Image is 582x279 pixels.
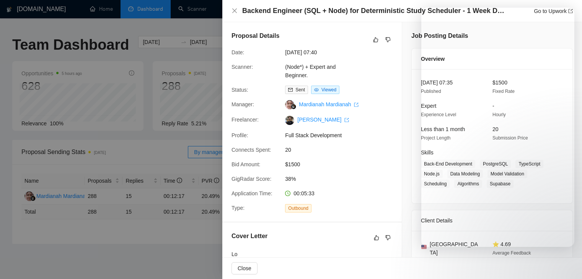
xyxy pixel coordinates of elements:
a: [PERSON_NAME] export [297,117,349,123]
span: Date: [231,49,244,55]
button: Close [231,8,238,14]
img: c1Nwmv2xWVFyeze9Zxv0OiU5w5tAO1YS58-6IpycFbltbtWERR0WWCXrMI2C9Yw9j8 [285,116,294,125]
span: Status: [231,87,248,93]
span: $1500 [285,160,400,169]
iframe: To enrich screen reader interactions, please activate Accessibility in Grammarly extension settings [421,8,574,247]
button: dislike [383,233,393,242]
span: [GEOGRAPHIC_DATA] [430,240,480,257]
a: (Node*) + Expert and Beginner. [285,64,336,78]
span: Connects Spent: [231,147,271,153]
span: Less than 1 month [421,126,465,132]
span: Manager: [231,101,254,107]
span: Type: [231,205,245,211]
img: 🇺🇸 [421,244,427,250]
span: Sent [295,87,305,92]
span: [DATE] 07:40 [285,48,400,57]
span: Application Time: [231,190,272,196]
span: dislike [385,37,391,43]
span: Viewed [321,87,336,92]
span: mail [288,88,293,92]
span: Published [421,89,441,94]
span: export [344,118,349,122]
button: dislike [383,35,393,44]
h5: Cover Letter [231,232,267,241]
span: eye [314,88,319,92]
button: like [371,35,380,44]
span: Profile: [231,132,248,138]
h5: Job Posting Details [411,31,468,41]
span: Scheduling [421,180,450,188]
img: gigradar-bm.png [291,104,296,109]
span: Scanner: [231,64,253,70]
span: like [374,235,379,241]
span: clock-circle [285,191,290,196]
div: Client Details [421,210,563,231]
span: export [354,102,359,107]
a: Mardianah Mardianah export [299,101,359,107]
span: Full Stack Development [285,131,400,139]
span: 00:05:33 [293,190,315,196]
span: Freelancer: [231,117,259,123]
h4: Backend Engineer (SQL + Node) for Deterministic Study Scheduler - 1 Week Deadline [242,6,506,16]
span: Back-End Development [421,160,475,168]
span: Skills [421,149,434,156]
span: [DATE] 07:35 [421,79,453,86]
button: like [372,233,381,242]
span: like [373,37,378,43]
span: Expert [421,103,436,109]
span: Overview [421,55,445,63]
span: 20 [285,146,400,154]
span: dislike [385,235,391,241]
span: Experience Level [421,112,456,117]
span: close [231,8,238,14]
h5: Proposal Details [231,31,279,41]
span: Average Feedback [492,250,531,256]
span: Bid Amount: [231,161,261,167]
iframe: Intercom live chat [556,253,574,271]
span: GigRadar Score: [231,176,271,182]
span: Outbound [285,204,311,212]
span: Node.js [421,170,443,178]
span: Close [238,264,251,273]
span: 38% [285,175,400,183]
span: Project Length [421,135,450,141]
button: Close [231,262,258,274]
